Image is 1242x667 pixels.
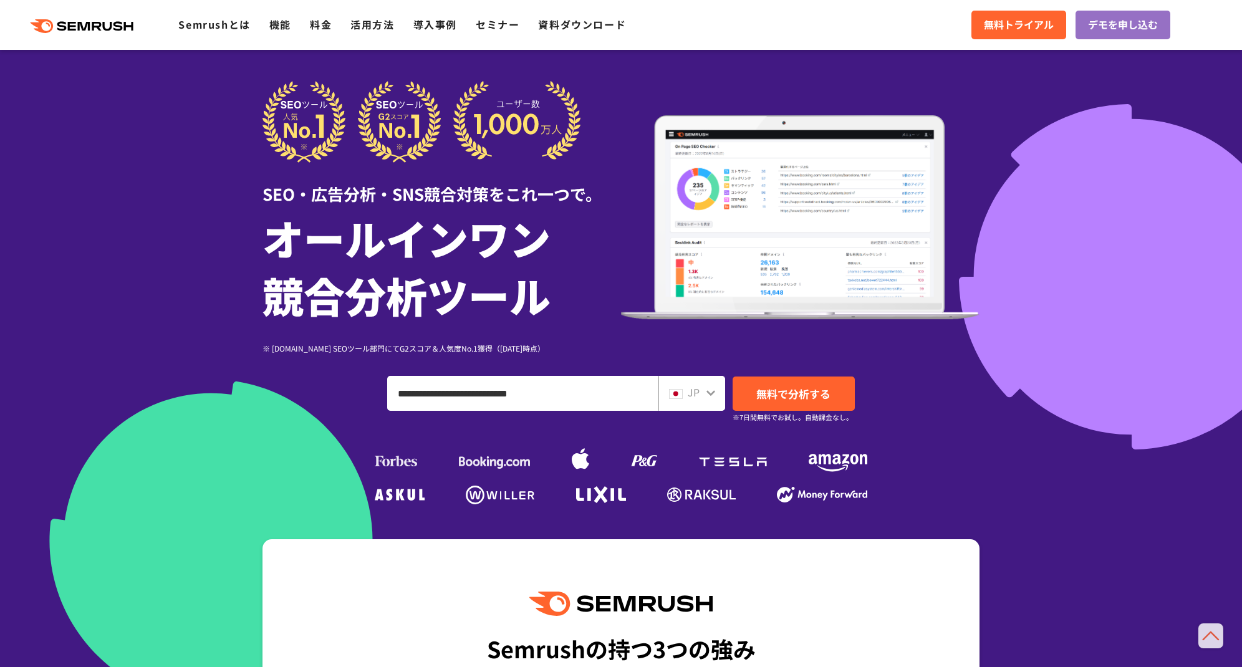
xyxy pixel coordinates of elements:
[538,17,626,32] a: 資料ダウンロード
[971,11,1066,39] a: 無料トライアル
[733,377,855,411] a: 無料で分析する
[310,17,332,32] a: 料金
[1076,11,1170,39] a: デモを申し込む
[413,17,457,32] a: 導入事例
[388,377,658,410] input: ドメイン、キーワードまたはURLを入力してください
[262,209,621,324] h1: オールインワン 競合分析ツール
[529,592,713,616] img: Semrush
[262,342,621,354] div: ※ [DOMAIN_NAME] SEOツール部門にてG2スコア＆人気度No.1獲得（[DATE]時点）
[984,17,1054,33] span: 無料トライアル
[476,17,519,32] a: セミナー
[350,17,394,32] a: 活用方法
[756,386,830,401] span: 無料で分析する
[269,17,291,32] a: 機能
[178,17,250,32] a: Semrushとは
[262,163,621,206] div: SEO・広告分析・SNS競合対策をこれ一つで。
[688,385,700,400] span: JP
[733,411,853,423] small: ※7日間無料でお試し。自動課金なし。
[1088,17,1158,33] span: デモを申し込む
